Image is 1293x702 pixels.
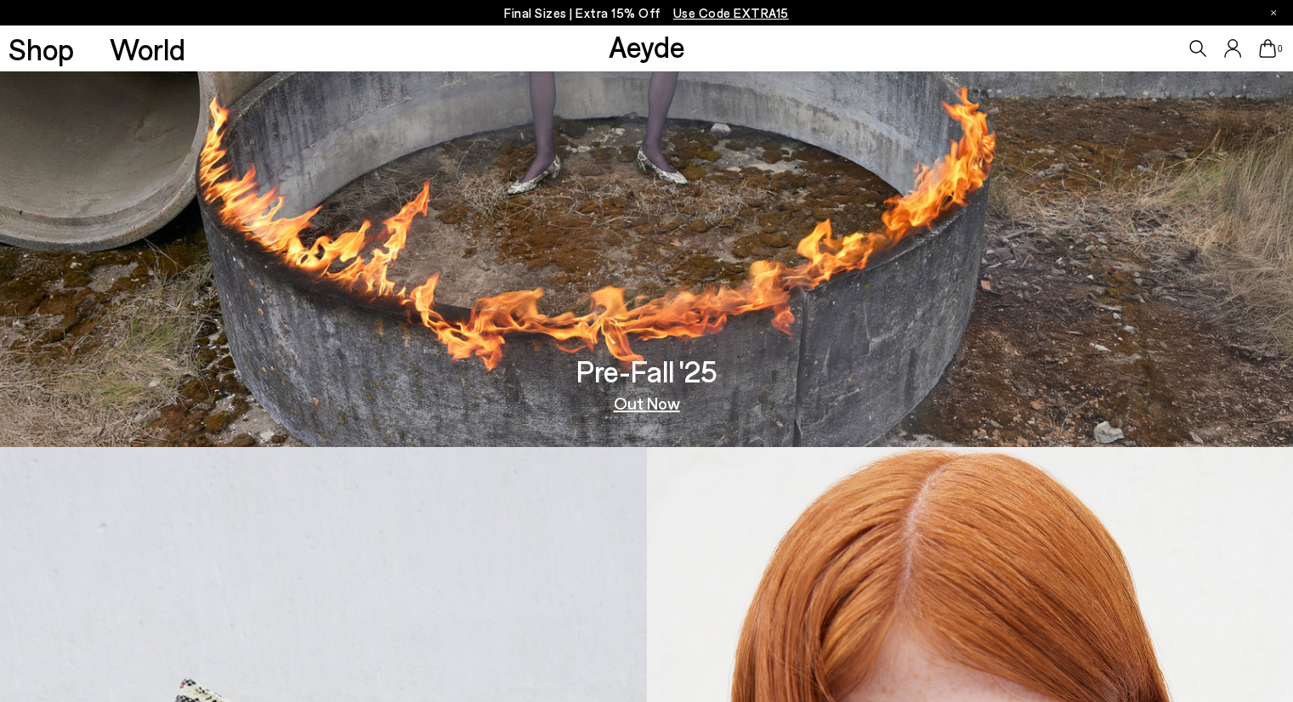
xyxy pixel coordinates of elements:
a: Shop [9,34,74,64]
span: 0 [1276,44,1284,54]
a: Aeyde [609,28,685,64]
a: World [110,34,185,64]
h3: Pre-Fall '25 [576,356,717,386]
span: Navigate to /collections/ss25-final-sizes [673,5,789,20]
p: Final Sizes | Extra 15% Off [504,3,789,24]
a: Out Now [614,394,680,411]
a: 0 [1259,39,1276,58]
